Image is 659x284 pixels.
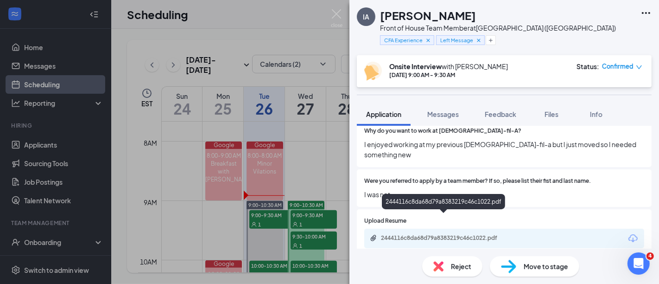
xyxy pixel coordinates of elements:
[389,71,508,79] div: [DATE] 9:00 AM - 9:30 AM
[380,7,476,23] h1: [PERSON_NAME]
[486,35,496,45] button: Plus
[425,37,431,44] svg: Cross
[602,62,634,71] span: Confirmed
[488,38,494,43] svg: Plus
[364,177,591,186] span: Were you referred to apply by a team member? If so, please list their fist and last name.
[524,261,568,271] span: Move to stage
[364,139,644,160] span: I enjoyed working at my previous [DEMOGRAPHIC_DATA]-fil-a but I just moved so I needed something new
[363,12,369,21] div: IA
[577,62,599,71] div: Status :
[636,64,642,71] span: down
[364,189,644,200] span: I was not
[440,36,473,44] span: Left Message
[381,234,511,242] div: 2444116c8da68d79a8383219c46c1022.pdf
[364,217,406,226] span: Upload Resume
[364,127,521,136] span: Why do you want to work at [DEMOGRAPHIC_DATA]-fil-A?
[485,110,516,118] span: Feedback
[370,234,377,242] svg: Paperclip
[640,7,652,19] svg: Ellipses
[389,62,508,71] div: with [PERSON_NAME]
[590,110,602,118] span: Info
[370,234,520,243] a: Paperclip2444116c8da68d79a8383219c46c1022.pdf
[382,194,505,209] div: 2444116c8da68d79a8383219c46c1022.pdf
[389,62,442,71] b: Onsite Interview
[427,110,459,118] span: Messages
[545,110,558,118] span: Files
[627,233,639,244] svg: Download
[627,252,650,275] iframe: Intercom live chat
[384,36,423,44] span: CFA Experience
[451,261,471,271] span: Reject
[475,37,482,44] svg: Cross
[646,252,654,260] span: 4
[380,23,616,32] div: Front of House Team Member at [GEOGRAPHIC_DATA] ([GEOGRAPHIC_DATA])
[366,110,401,118] span: Application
